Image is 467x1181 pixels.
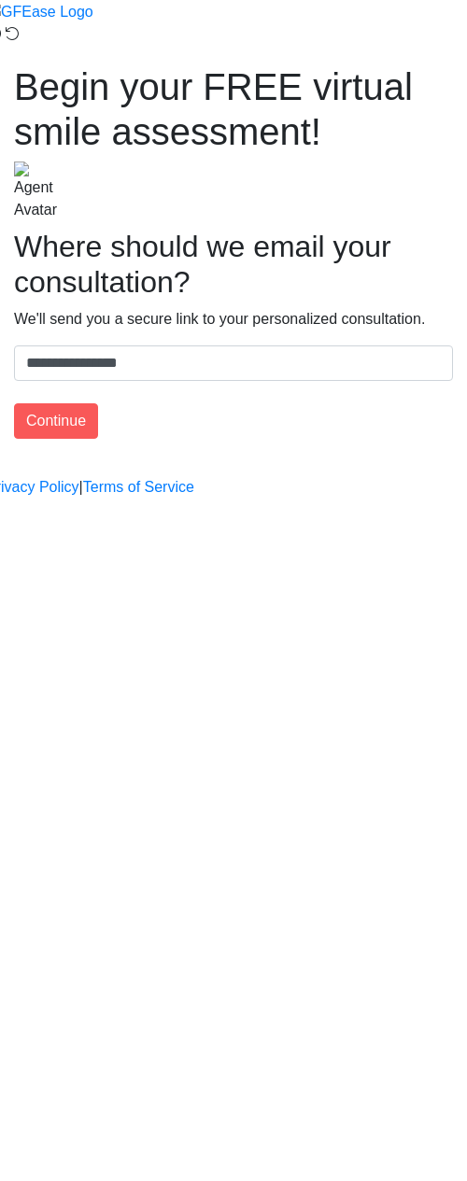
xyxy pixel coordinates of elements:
[83,476,194,499] a: Terms of Service
[79,476,83,499] a: |
[14,64,453,154] h1: Begin your FREE virtual smile assessment!
[14,403,98,439] button: Continue
[14,308,453,330] p: We'll send you a secure link to your personalized consultation.
[14,229,453,301] h2: Where should we email your consultation?
[14,162,64,221] img: Agent Avatar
